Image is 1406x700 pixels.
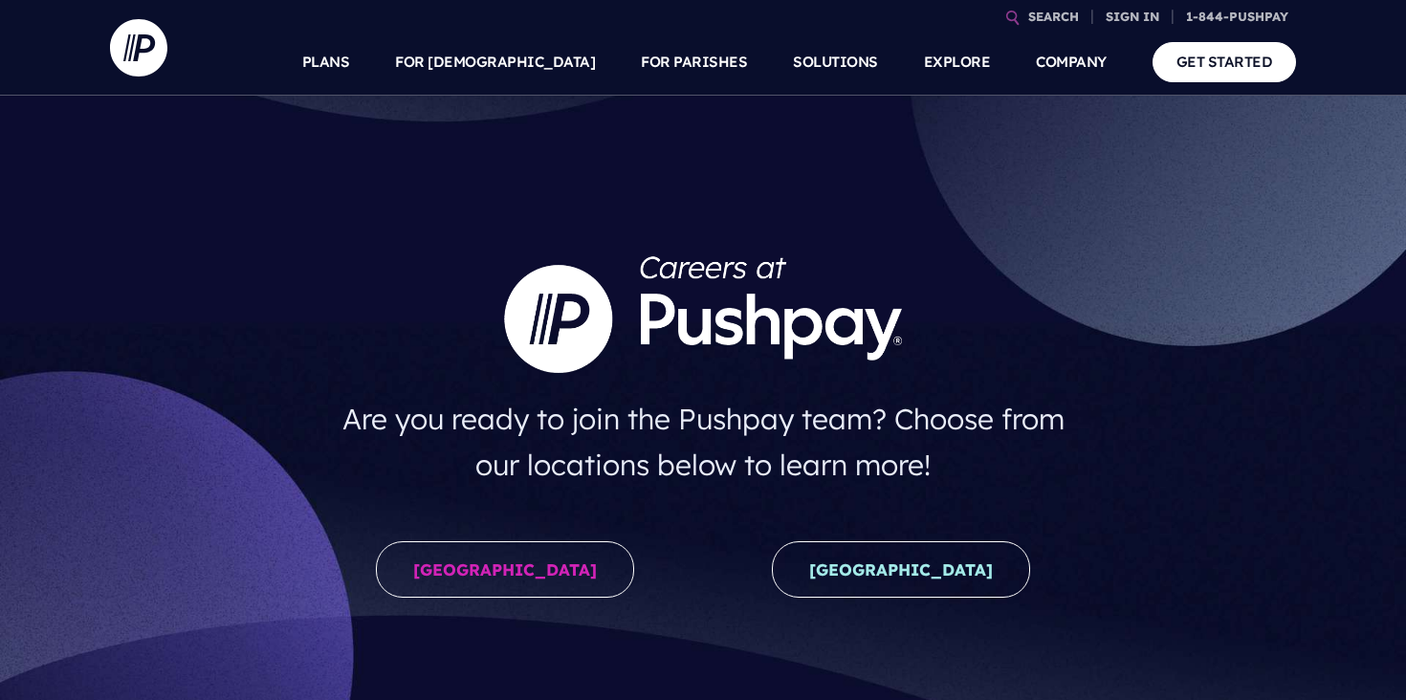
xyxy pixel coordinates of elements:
a: FOR PARISHES [641,29,747,96]
a: GET STARTED [1153,42,1297,81]
a: FOR [DEMOGRAPHIC_DATA] [395,29,595,96]
a: SOLUTIONS [793,29,878,96]
a: EXPLORE [924,29,991,96]
a: PLANS [302,29,350,96]
a: [GEOGRAPHIC_DATA] [772,541,1030,598]
a: COMPANY [1036,29,1107,96]
h4: Are you ready to join the Pushpay team? Choose from our locations below to learn more! [323,388,1084,495]
a: [GEOGRAPHIC_DATA] [376,541,634,598]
